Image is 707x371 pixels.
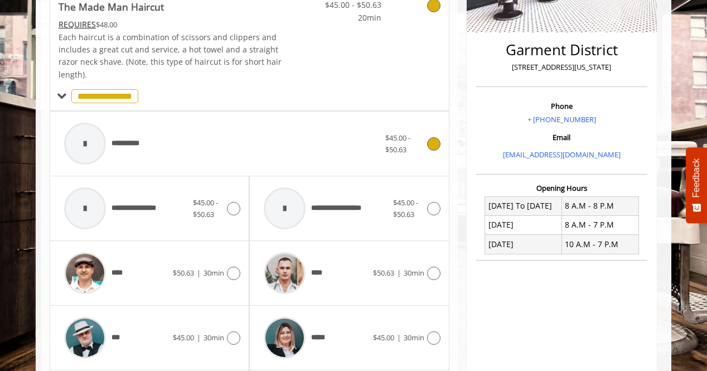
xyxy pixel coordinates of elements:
span: $45.00 - $50.63 [393,197,418,219]
span: 30min [404,268,424,278]
h3: Opening Hours [476,184,647,192]
button: Feedback - Show survey [686,147,707,223]
h2: Garment District [479,42,645,58]
span: 30min [204,333,224,343]
span: $45.00 - $50.63 [385,133,410,155]
td: [DATE] [485,215,562,234]
h3: Email [479,133,645,141]
span: $45.00 [173,333,194,343]
a: [EMAIL_ADDRESS][DOMAIN_NAME] [503,150,621,160]
a: + [PHONE_NUMBER] [527,114,596,124]
span: Feedback [691,158,701,197]
td: [DATE] [485,235,562,254]
td: [DATE] To [DATE] [485,196,562,215]
span: | [397,268,401,278]
div: $48.00 [59,18,283,31]
p: [STREET_ADDRESS][US_STATE] [479,61,645,73]
span: | [197,333,201,343]
span: | [397,333,401,343]
span: 30min [404,333,424,343]
span: 20min [316,12,381,24]
span: Each haircut is a combination of scissors and clippers and includes a great cut and service, a ho... [59,32,282,80]
span: $45.00 [373,333,394,343]
h3: Phone [479,102,645,110]
td: 8 A.M - 7 P.M [561,215,638,234]
td: 10 A.M - 7 P.M [561,235,638,254]
td: 8 A.M - 8 P.M [561,196,638,215]
span: 30min [204,268,224,278]
span: $45.00 - $50.63 [193,197,218,219]
span: This service needs some Advance to be paid before we block your appointment [59,19,96,30]
span: $50.63 [373,268,394,278]
span: | [197,268,201,278]
span: $50.63 [173,268,194,278]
